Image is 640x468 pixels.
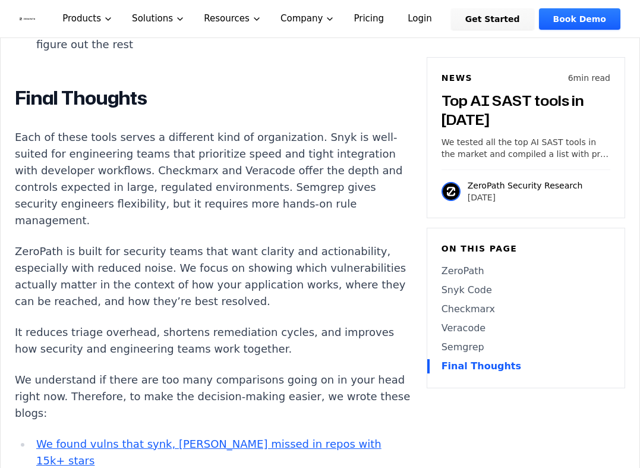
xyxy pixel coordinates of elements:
[15,324,412,357] p: It reduces triage overhead, shortens remediation cycles, and improves how security and engineerin...
[393,8,446,30] a: Login
[442,136,610,160] p: We tested all the top AI SAST tools in the market and compiled a list with pros and cons for each...
[15,129,412,229] p: Each of these tools serves a different kind of organization. Snyk is well-suited for engineering ...
[442,340,610,354] a: Semgrep
[442,243,610,255] h6: On this page
[36,438,382,467] a: We found vulns that synk, [PERSON_NAME] missed in repos with 15k+ stars
[15,86,412,110] h2: Final Thoughts
[442,283,610,297] a: Snyk Code
[15,372,412,422] p: We understand if there are too many comparisons going on in your head right now. Therefore, to ma...
[468,180,583,191] p: ZeroPath Security Research
[442,182,461,201] img: ZeroPath Security Research
[442,321,610,335] a: Veracode
[442,91,610,129] h3: Top AI SAST tools in [DATE]
[568,72,610,84] p: 6 min read
[442,264,610,278] a: ZeroPath
[442,72,472,84] h6: News
[15,243,412,310] p: ZeroPath is built for security teams that want clarity and actionability, especially with reduced...
[442,302,610,316] a: Checkmarx
[442,359,610,373] a: Final Thoughts
[539,8,620,30] a: Book Demo
[468,191,583,203] p: [DATE]
[451,8,534,30] a: Get Started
